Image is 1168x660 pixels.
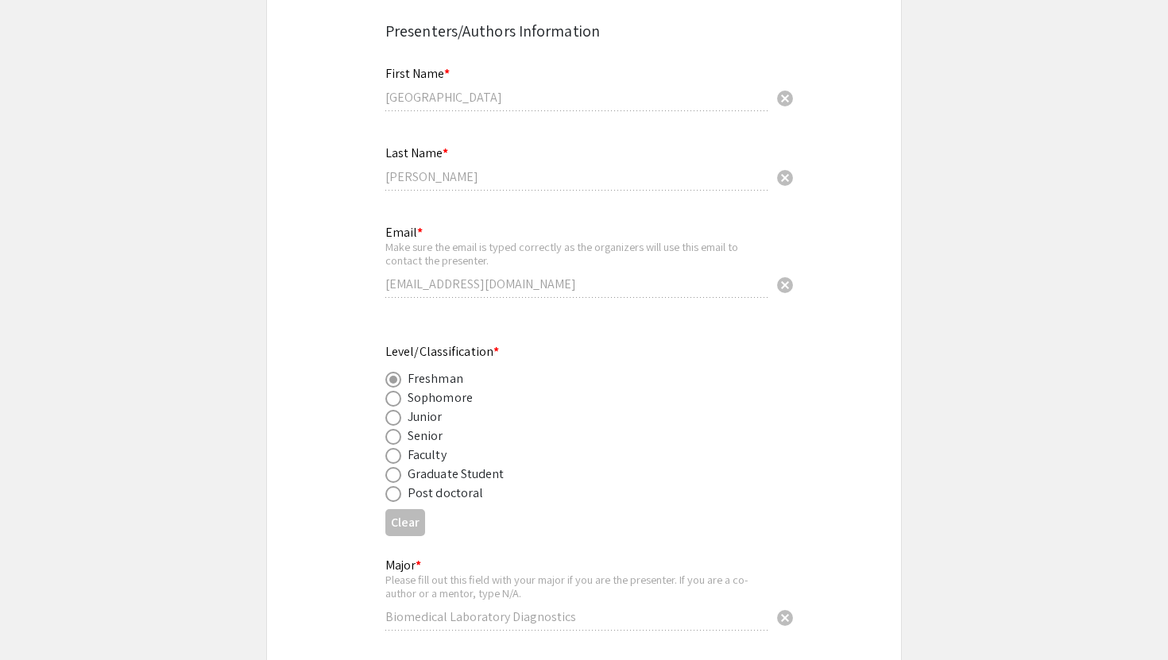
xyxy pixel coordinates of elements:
iframe: Chat [12,589,68,648]
div: Make sure the email is typed correctly as the organizers will use this email to contact the prese... [385,240,769,268]
input: Type Here [385,89,769,106]
div: Presenters/Authors Information [385,19,783,43]
input: Type Here [385,168,769,185]
div: Freshman [408,369,463,388]
mat-label: Major [385,557,421,573]
div: Faculty [408,446,447,465]
span: cancel [775,89,795,108]
div: Graduate Student [408,465,505,484]
span: cancel [775,608,795,627]
div: Junior [408,407,443,426]
div: Please fill out this field with your major if you are the presenter. If you are a co-author or a ... [385,573,769,600]
button: Clear [769,81,801,113]
mat-label: Level/Classification [385,343,499,360]
div: Sophomore [408,388,473,407]
input: Type Here [385,608,769,625]
button: Clear [769,268,801,299]
button: Clear [769,600,801,632]
span: cancel [775,276,795,295]
mat-label: Last Name [385,145,448,161]
mat-label: Email [385,224,423,241]
mat-label: First Name [385,65,450,82]
div: Senior [408,426,443,446]
button: Clear [385,509,425,535]
input: Type Here [385,276,769,292]
div: Post doctoral [408,484,483,503]
button: Clear [769,160,801,192]
span: cancel [775,168,795,187]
